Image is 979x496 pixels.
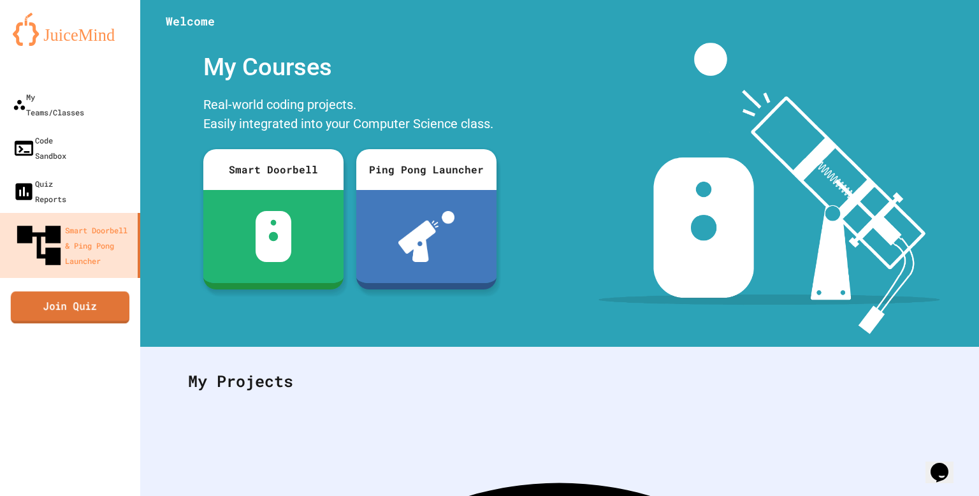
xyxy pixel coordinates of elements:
div: Real-world coding projects. Easily integrated into your Computer Science class. [197,92,503,140]
a: Join Quiz [11,291,129,323]
img: logo-orange.svg [13,13,127,46]
div: Ping Pong Launcher [356,149,497,190]
div: Quiz Reports [13,176,66,207]
img: ppl-with-ball.png [398,211,455,262]
div: Code Sandbox [13,133,66,163]
div: My Projects [175,356,944,406]
iframe: chat widget [925,445,966,483]
div: Smart Doorbell & Ping Pong Launcher [13,219,133,272]
div: Smart Doorbell [203,149,344,190]
div: My Teams/Classes [13,89,84,120]
img: sdb-white.svg [256,211,292,262]
img: banner-image-my-projects.png [598,43,940,334]
div: My Courses [197,43,503,92]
